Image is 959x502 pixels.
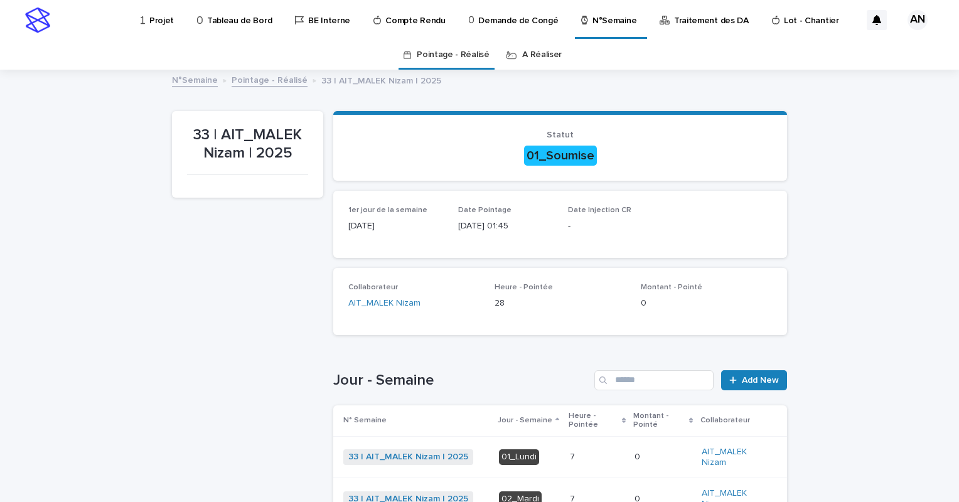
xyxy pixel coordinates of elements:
p: - [568,220,663,233]
div: AN [908,10,928,30]
p: 7 [570,449,577,462]
a: Pointage - Réalisé [232,72,308,87]
p: 0 [641,297,772,310]
span: Date Injection CR [568,206,631,214]
p: Montant - Pointé [633,409,686,432]
a: AIT_MALEK Nizam [702,447,767,468]
p: Jour - Semaine [498,414,552,427]
span: Date Pointage [458,206,512,214]
a: 33 | AIT_MALEK Nizam | 2025 [348,452,468,462]
p: 33 | AIT_MALEK Nizam | 2025 [321,73,441,87]
span: Collaborateur [348,284,398,291]
p: 28 [495,297,626,310]
span: Montant - Pointé [641,284,702,291]
span: Add New [742,376,779,385]
h1: Jour - Semaine [333,371,589,390]
p: 33 | AIT_MALEK Nizam | 2025 [187,126,308,163]
p: Collaborateur [700,414,750,427]
a: AIT_MALEK Nizam [348,297,421,310]
p: 0 [635,449,643,462]
a: Pointage - Réalisé [417,40,489,70]
span: 1er jour de la semaine [348,206,427,214]
a: Add New [721,370,787,390]
a: N°Semaine [172,72,218,87]
div: 01_Lundi [499,449,539,465]
span: Statut [547,131,574,139]
p: Heure - Pointée [569,409,619,432]
p: N° Semaine [343,414,387,427]
p: [DATE] [348,220,443,233]
span: Heure - Pointée [495,284,553,291]
tr: 33 | AIT_MALEK Nizam | 2025 01_Lundi77 00 AIT_MALEK Nizam [333,436,787,478]
div: 01_Soumise [524,146,597,166]
p: [DATE] 01:45 [458,220,553,233]
img: stacker-logo-s-only.png [25,8,50,33]
input: Search [594,370,714,390]
a: A Réaliser [522,40,562,70]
